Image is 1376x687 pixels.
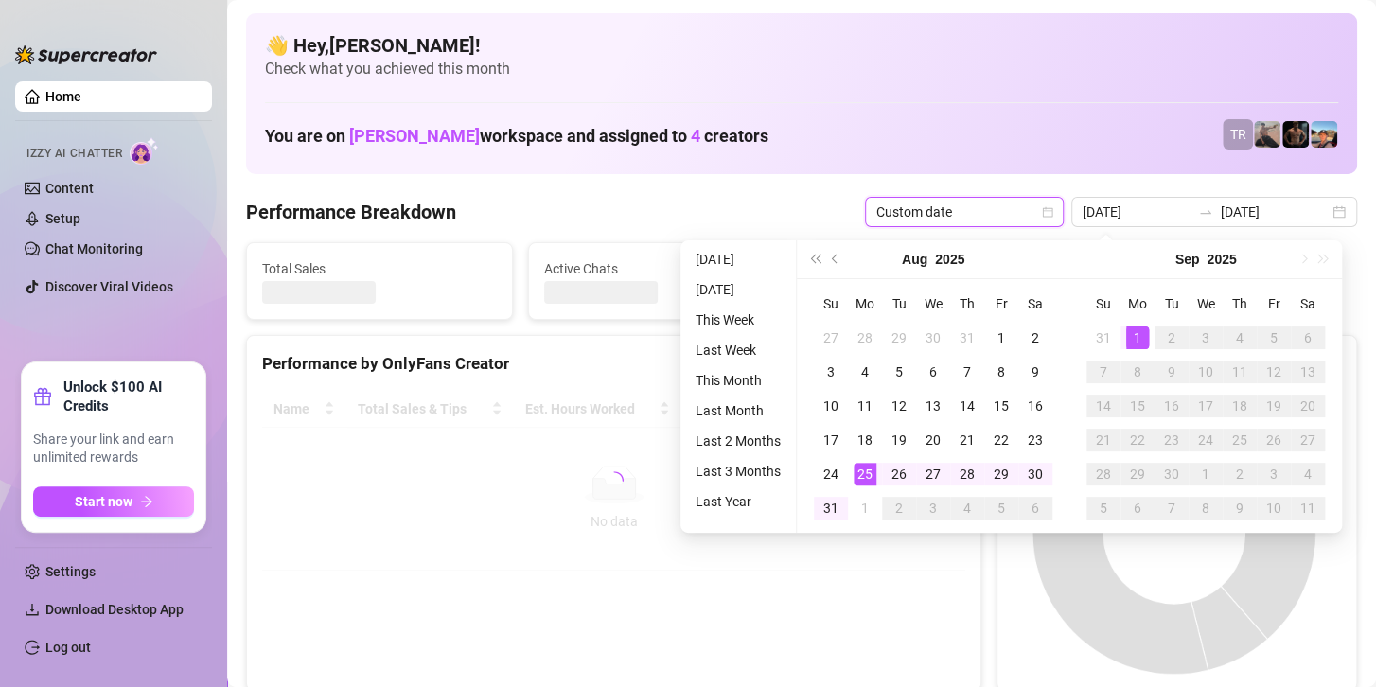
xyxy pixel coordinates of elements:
[882,457,916,491] td: 2025-08-26
[1126,463,1149,485] div: 29
[1120,491,1155,525] td: 2025-10-06
[1120,321,1155,355] td: 2025-09-01
[984,287,1018,321] th: Fr
[1155,423,1189,457] td: 2025-09-23
[876,198,1052,226] span: Custom date
[130,137,159,165] img: AI Chatter
[1018,457,1052,491] td: 2025-08-30
[544,258,779,279] span: Active Chats
[854,395,876,417] div: 11
[922,429,944,451] div: 20
[1198,204,1213,220] span: to
[265,126,768,147] h1: You are on workspace and assigned to creators
[820,395,842,417] div: 10
[1083,202,1191,222] input: Start date
[1189,423,1223,457] td: 2025-09-24
[1262,361,1285,383] div: 12
[1189,389,1223,423] td: 2025-09-17
[1160,429,1183,451] div: 23
[922,463,944,485] div: 27
[990,463,1013,485] div: 29
[882,423,916,457] td: 2025-08-19
[1160,361,1183,383] div: 9
[688,399,788,422] li: Last Month
[1155,491,1189,525] td: 2025-10-07
[1291,457,1325,491] td: 2025-10-04
[888,497,910,520] div: 2
[1257,457,1291,491] td: 2025-10-03
[854,463,876,485] div: 25
[246,199,456,225] h4: Performance Breakdown
[1024,361,1047,383] div: 9
[950,389,984,423] td: 2025-08-14
[33,387,52,406] span: gift
[1257,321,1291,355] td: 2025-09-05
[1086,321,1120,355] td: 2025-08-31
[45,279,173,294] a: Discover Viral Videos
[1092,395,1115,417] div: 14
[984,389,1018,423] td: 2025-08-15
[1297,429,1319,451] div: 27
[140,495,153,508] span: arrow-right
[1160,395,1183,417] div: 16
[1120,389,1155,423] td: 2025-09-15
[1291,355,1325,389] td: 2025-09-13
[1257,491,1291,525] td: 2025-10-10
[1223,321,1257,355] td: 2025-09-04
[848,355,882,389] td: 2025-08-04
[848,321,882,355] td: 2025-07-28
[1042,206,1053,218] span: calendar
[990,326,1013,349] div: 1
[1189,287,1223,321] th: We
[262,258,497,279] span: Total Sales
[1024,497,1047,520] div: 6
[25,602,40,617] span: download
[1018,355,1052,389] td: 2025-08-09
[45,602,184,617] span: Download Desktop App
[1018,321,1052,355] td: 2025-08-02
[1175,240,1200,278] button: Choose a month
[1262,463,1285,485] div: 3
[854,429,876,451] div: 18
[916,321,950,355] td: 2025-07-30
[814,423,848,457] td: 2025-08-17
[1221,202,1329,222] input: End date
[1160,326,1183,349] div: 2
[601,467,627,493] span: loading
[935,240,964,278] button: Choose a year
[1092,361,1115,383] div: 7
[1092,463,1115,485] div: 28
[1198,204,1213,220] span: swap-right
[984,321,1018,355] td: 2025-08-01
[1018,423,1052,457] td: 2025-08-23
[1254,121,1280,148] img: LC
[1126,326,1149,349] div: 1
[1194,395,1217,417] div: 17
[882,321,916,355] td: 2025-07-29
[1194,463,1217,485] div: 1
[916,287,950,321] th: We
[45,181,94,196] a: Content
[1228,326,1251,349] div: 4
[1189,355,1223,389] td: 2025-09-10
[1257,423,1291,457] td: 2025-09-26
[888,326,910,349] div: 29
[45,211,80,226] a: Setup
[814,457,848,491] td: 2025-08-24
[1194,326,1217,349] div: 3
[1018,287,1052,321] th: Sa
[1228,395,1251,417] div: 18
[265,59,1338,79] span: Check what you achieved this month
[45,640,91,655] a: Log out
[984,491,1018,525] td: 2025-09-05
[688,460,788,483] li: Last 3 Months
[956,395,979,417] div: 14
[1086,491,1120,525] td: 2025-10-05
[1228,497,1251,520] div: 9
[1120,457,1155,491] td: 2025-09-29
[950,287,984,321] th: Th
[1155,355,1189,389] td: 2025-09-09
[688,278,788,301] li: [DATE]
[1120,355,1155,389] td: 2025-09-08
[888,463,910,485] div: 26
